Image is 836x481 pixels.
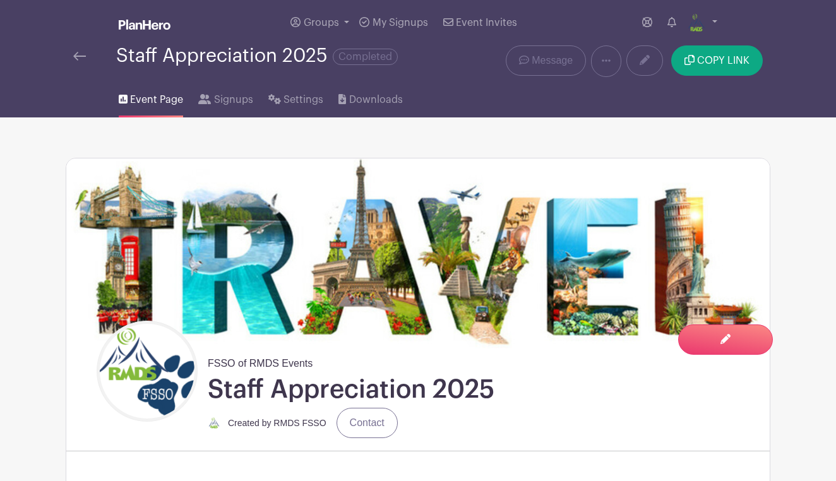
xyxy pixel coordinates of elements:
[338,77,402,117] a: Downloads
[686,13,707,33] img: logo_v_transparent.png
[671,45,763,76] button: COPY LINK
[337,408,398,438] a: Contact
[119,77,183,117] a: Event Page
[119,20,170,30] img: logo_white-6c42ec7e38ccf1d336a20a19083b03d10ae64f83f12c07503d8b9e83406b4c7d.svg
[532,53,573,68] span: Message
[100,324,194,419] img: Screen%20Shot%202023-08-12%20at%2010.04.38%20AM.png
[214,92,253,107] span: Signups
[130,92,183,107] span: Event Page
[208,417,220,429] img: logo_v_transparent.png
[198,77,253,117] a: Signups
[208,374,494,405] h1: Staff Appreciation 2025
[73,52,86,61] img: back-arrow-29a5d9b10d5bd6ae65dc969a981735edf675c4d7a1fe02e03b50dbd4ba3cdb55.svg
[697,56,749,66] span: COPY LINK
[506,45,586,76] a: Message
[228,418,326,428] small: Created by RMDS FSSO
[333,49,398,65] span: Completed
[284,92,323,107] span: Settings
[268,77,323,117] a: Settings
[349,92,403,107] span: Downloads
[66,158,770,351] img: 240_F_214823294_lvnwbyvQWeP8dDyWIXs9AUH3m1vBfQ2H.jpg
[208,351,313,371] span: FSSO of RMDS Events
[116,45,398,66] div: Staff Appreciation 2025
[373,18,428,28] span: My Signups
[456,18,517,28] span: Event Invites
[304,18,339,28] span: Groups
